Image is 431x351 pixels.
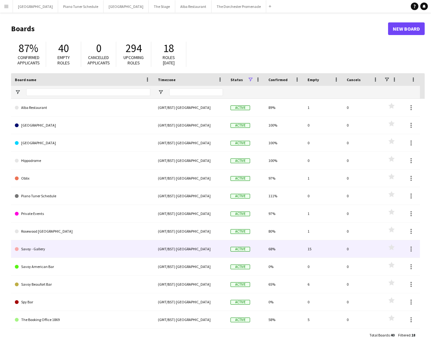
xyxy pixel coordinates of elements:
div: (GMT/BST) [GEOGRAPHIC_DATA] [154,240,227,258]
div: 0 [304,187,343,205]
a: Private Events [15,205,150,223]
span: Active [230,229,250,234]
div: 0% [265,329,304,346]
button: [GEOGRAPHIC_DATA] [104,0,149,13]
div: 0 [343,152,382,169]
span: 18 [163,41,174,55]
span: 87% [19,41,38,55]
a: [GEOGRAPHIC_DATA] [15,116,150,134]
div: (GMT/BST) [GEOGRAPHIC_DATA] [154,170,227,187]
a: Rosewood [GEOGRAPHIC_DATA] [15,223,150,240]
div: 111% [265,187,304,205]
div: 1 [304,223,343,240]
span: Active [230,265,250,269]
span: Confirmed [268,77,288,82]
div: (GMT/BST) [GEOGRAPHIC_DATA] [154,258,227,275]
button: The Dorchester Promenade [212,0,266,13]
div: 0% [265,258,304,275]
div: (GMT/BST) [GEOGRAPHIC_DATA] [154,134,227,152]
span: Total Boards [369,333,390,337]
a: Piano Tuner Schedule [15,187,150,205]
span: Active [230,247,250,252]
a: Oblix [15,170,150,187]
div: (GMT/BST) [GEOGRAPHIC_DATA] [154,276,227,293]
div: 0 [343,240,382,258]
a: Savoy Beaufort Bar [15,276,150,293]
span: Active [230,300,250,305]
span: Empty roles [57,55,70,66]
div: (GMT/BST) [GEOGRAPHIC_DATA] [154,205,227,222]
div: 0 [304,329,343,346]
span: 40 [391,333,394,337]
span: Active [230,176,250,181]
span: Board name [15,77,36,82]
div: (GMT/BST) [GEOGRAPHIC_DATA] [154,187,227,205]
a: The Dark Horse [15,329,150,346]
div: 0 [343,187,382,205]
div: 0 [343,293,382,311]
div: 5 [304,311,343,328]
button: [GEOGRAPHIC_DATA] [13,0,58,13]
div: 97% [265,205,304,222]
span: Cancelled applicants [87,55,110,66]
div: 0 [304,116,343,134]
div: 0 [304,134,343,152]
span: Active [230,141,250,146]
span: 0 [96,41,101,55]
div: 15 [304,240,343,258]
div: 100% [265,116,304,134]
button: The Stage [149,0,175,13]
div: : [369,329,394,341]
a: Savoy American Bar [15,258,150,276]
div: (GMT/BST) [GEOGRAPHIC_DATA] [154,311,227,328]
span: Cancels [347,77,361,82]
a: [GEOGRAPHIC_DATA] [15,134,150,152]
span: Active [230,158,250,163]
span: Filtered [398,333,410,337]
div: 0 [304,152,343,169]
div: 0 [343,116,382,134]
div: (GMT/BST) [GEOGRAPHIC_DATA] [154,329,227,346]
div: (GMT/BST) [GEOGRAPHIC_DATA] [154,99,227,116]
div: 0 [343,205,382,222]
button: Open Filter Menu [158,89,164,95]
div: 89% [265,99,304,116]
div: (GMT/BST) [GEOGRAPHIC_DATA] [154,223,227,240]
span: Status [230,77,243,82]
button: Piano Tuner Schedule [58,0,104,13]
div: 1 [304,170,343,187]
div: 0 [343,170,382,187]
div: 1 [304,99,343,116]
div: 100% [265,152,304,169]
a: Hippodrome [15,152,150,170]
span: Timezone [158,77,176,82]
h1: Boards [11,24,388,33]
div: 0 [343,311,382,328]
span: Upcoming roles [123,55,144,66]
span: Active [230,211,250,216]
div: 0 [343,258,382,275]
div: 1 [304,205,343,222]
a: Alba Restaurant [15,99,150,116]
a: The Booking Office 1869 [15,311,150,329]
span: Active [230,318,250,322]
span: Active [230,282,250,287]
div: 97% [265,170,304,187]
span: Active [230,105,250,110]
div: 65% [265,276,304,293]
div: : [398,329,415,341]
div: (GMT/BST) [GEOGRAPHIC_DATA] [154,116,227,134]
button: Alba Restaurant [175,0,212,13]
div: 0% [265,293,304,311]
div: 0 [343,276,382,293]
input: Timezone Filter Input [169,88,223,96]
span: 18 [411,333,415,337]
div: 58% [265,311,304,328]
input: Board name Filter Input [26,88,150,96]
span: Roles [DATE] [163,55,175,66]
div: 0 [343,99,382,116]
div: 68% [265,240,304,258]
div: (GMT/BST) [GEOGRAPHIC_DATA] [154,152,227,169]
span: 40 [58,41,69,55]
a: New Board [388,22,425,35]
